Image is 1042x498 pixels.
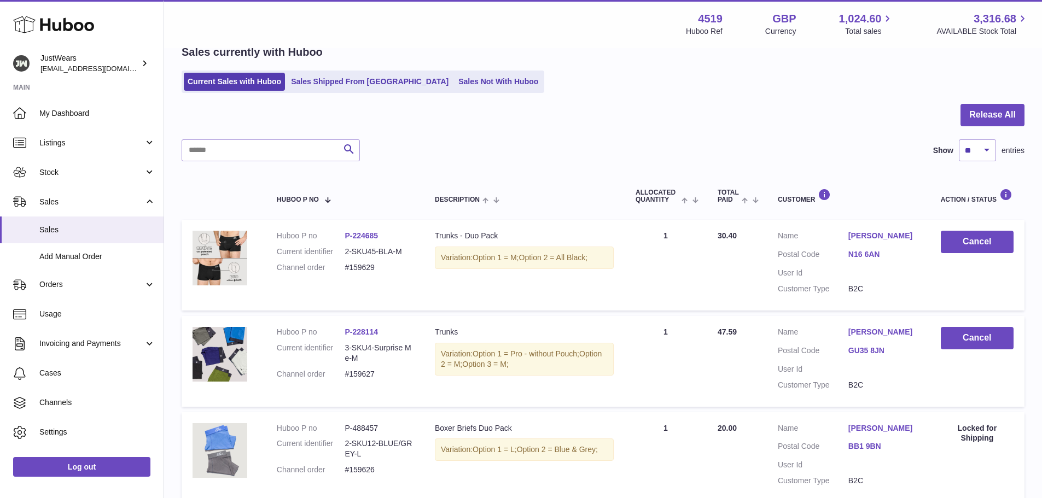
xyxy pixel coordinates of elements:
[277,369,345,379] dt: Channel order
[277,423,345,433] dt: Huboo P no
[277,247,345,257] dt: Current identifier
[345,231,378,240] a: P-224685
[435,231,614,241] div: Trunks - Duo Pack
[778,189,919,203] div: Customer
[848,231,919,241] a: [PERSON_NAME]
[193,327,247,382] img: 45191626276983.jpg
[778,284,848,294] dt: Customer Type
[455,73,542,91] a: Sales Not With Huboo
[39,279,144,290] span: Orders
[462,360,508,368] span: Option 3 = M;
[765,26,796,37] div: Currency
[839,11,882,26] span: 1,024.60
[517,445,598,454] span: Option 2 = Blue & Grey;
[277,465,345,475] dt: Channel order
[941,327,1014,349] button: Cancel
[441,349,602,368] span: Option 2 = M;
[39,251,155,262] span: Add Manual Order
[345,262,413,273] dd: #159629
[473,445,517,454] span: Option 1 = L;
[941,189,1014,203] div: Action / Status
[39,197,144,207] span: Sales
[848,284,919,294] dd: B2C
[936,26,1029,37] span: AVAILABLE Stock Total
[435,327,614,337] div: Trunks
[778,423,848,436] dt: Name
[435,423,614,433] div: Boxer Briefs Duo Pack
[193,231,247,285] img: 45191669143994.jpg
[718,231,737,240] span: 30.40
[625,316,707,407] td: 1
[778,249,848,262] dt: Postal Code
[182,45,323,60] h2: Sales currently with Huboo
[345,438,413,459] dd: 2-SKU12-BLUE/GREY-L
[345,465,413,475] dd: #159626
[277,262,345,273] dt: Channel order
[778,327,848,340] dt: Name
[345,327,378,336] a: P-228114
[473,349,579,358] span: Option 1 = Pro - without Pouch;
[778,364,848,374] dt: User Id
[435,196,480,203] span: Description
[778,441,848,454] dt: Postal Code
[848,476,919,486] dd: B2C
[435,343,614,376] div: Variation:
[39,338,144,349] span: Invoicing and Payments
[435,247,614,269] div: Variation:
[848,327,919,337] a: [PERSON_NAME]
[686,26,723,37] div: Huboo Ref
[39,309,155,319] span: Usage
[473,253,519,262] span: Option 1 = M;
[772,11,796,26] strong: GBP
[277,438,345,459] dt: Current identifier
[277,343,345,364] dt: Current identifier
[941,423,1014,444] div: Locked for Shipping
[1002,145,1024,156] span: entries
[718,327,737,336] span: 47.59
[941,231,1014,253] button: Cancel
[778,231,848,244] dt: Name
[848,423,919,433] a: [PERSON_NAME]
[778,268,848,278] dt: User Id
[39,427,155,437] span: Settings
[974,11,1016,26] span: 3,316.68
[40,53,139,74] div: JustWears
[39,225,155,235] span: Sales
[277,327,345,337] dt: Huboo P no
[778,345,848,359] dt: Postal Code
[960,104,1024,126] button: Release All
[778,380,848,390] dt: Customer Type
[345,369,413,379] dd: #159627
[39,138,144,148] span: Listings
[848,441,919,452] a: BB1 9BN
[184,73,285,91] a: Current Sales with Huboo
[193,423,247,478] img: 45191661907694.jpg
[40,64,161,73] span: [EMAIL_ADDRESS][DOMAIN_NAME]
[839,11,894,37] a: 1,024.60 Total sales
[718,189,739,203] span: Total paid
[345,247,413,257] dd: 2-SKU45-BLA-M
[435,438,614,461] div: Variation:
[718,424,737,432] span: 20.00
[345,343,413,364] dd: 3-SKU4-Surprise Me-M
[39,167,144,178] span: Stock
[13,55,30,72] img: internalAdmin-4519@internal.huboo.com
[848,380,919,390] dd: B2C
[848,345,919,356] a: GU35 8JN
[845,26,894,37] span: Total sales
[778,476,848,486] dt: Customer Type
[277,196,319,203] span: Huboo P no
[519,253,588,262] span: Option 2 = All Black;
[936,11,1029,37] a: 3,316.68 AVAILABLE Stock Total
[39,108,155,119] span: My Dashboard
[778,460,848,470] dt: User Id
[848,249,919,260] a: N16 6AN
[287,73,452,91] a: Sales Shipped From [GEOGRAPHIC_DATA]
[345,423,413,433] dd: P-488457
[625,220,707,310] td: 1
[698,11,723,26] strong: 4519
[39,397,155,408] span: Channels
[277,231,345,241] dt: Huboo P no
[13,457,150,477] a: Log out
[933,145,953,156] label: Show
